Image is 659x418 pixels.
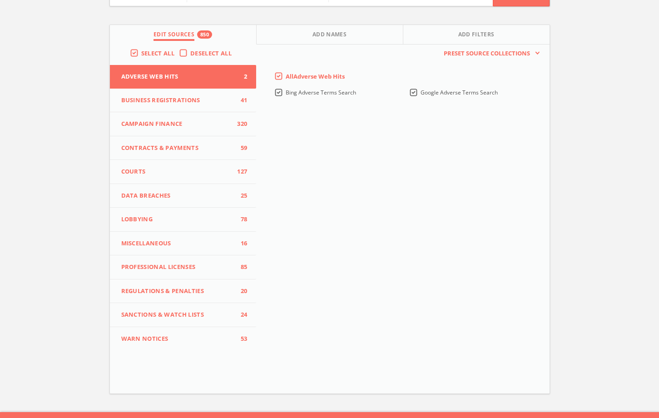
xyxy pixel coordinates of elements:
span: Data Breaches [121,191,234,200]
span: 320 [233,119,247,129]
span: 127 [233,167,247,176]
span: Professional Licenses [121,263,234,272]
span: 41 [233,96,247,105]
button: WARN Notices53 [110,327,257,351]
span: Google Adverse Terms Search [421,89,498,96]
span: Miscellaneous [121,239,234,248]
span: 59 [233,144,247,153]
span: Campaign Finance [121,119,234,129]
button: Data Breaches25 [110,184,257,208]
span: 20 [233,287,247,296]
span: Adverse Web Hits [121,72,234,81]
span: Preset Source Collections [439,49,535,58]
span: 78 [233,215,247,224]
span: 85 [233,263,247,272]
span: 53 [233,334,247,343]
span: Lobbying [121,215,234,224]
span: Sanctions & Watch Lists [121,310,234,319]
button: Business Registrations41 [110,89,257,113]
button: Add Names [257,25,403,45]
span: 2 [233,72,247,81]
span: Bing Adverse Terms Search [286,89,356,96]
span: 24 [233,310,247,319]
span: Courts [121,167,234,176]
span: Edit Sources [154,30,194,41]
span: Business Registrations [121,96,234,105]
button: Contracts & Payments59 [110,136,257,160]
button: Edit Sources850 [110,25,257,45]
span: Contracts & Payments [121,144,234,153]
span: WARN Notices [121,334,234,343]
span: Select All [141,49,174,57]
button: Add Filters [403,25,550,45]
button: Adverse Web Hits2 [110,65,257,89]
span: 25 [233,191,247,200]
span: Deselect All [190,49,232,57]
div: 850 [197,30,212,39]
button: Campaign Finance320 [110,112,257,136]
span: 16 [233,239,247,248]
button: Courts127 [110,160,257,184]
button: Regulations & Penalties20 [110,279,257,304]
button: Professional Licenses85 [110,255,257,279]
span: Regulations & Penalties [121,287,234,296]
button: Lobbying78 [110,208,257,232]
button: Miscellaneous16 [110,232,257,256]
span: Add Filters [458,30,495,41]
span: All Adverse Web Hits [286,72,345,80]
button: Preset Source Collections [439,49,540,58]
button: Sanctions & Watch Lists24 [110,303,257,327]
span: Add Names [312,30,347,41]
